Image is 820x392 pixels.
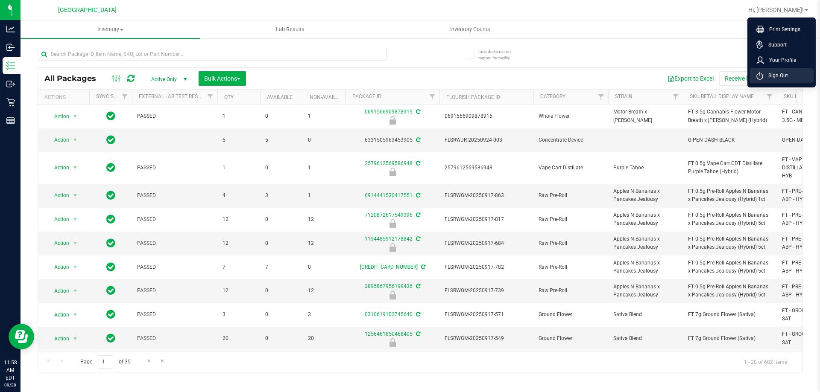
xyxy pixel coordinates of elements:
[47,110,70,122] span: Action
[784,93,809,99] a: SKU Name
[365,283,413,289] a: 2895867956199436
[445,164,528,172] span: 2579612569586948
[539,215,603,224] span: Raw Pre-Roll
[224,94,234,100] a: Qty
[106,308,115,320] span: In Sync
[539,287,603,295] span: Raw Pre-Roll
[594,90,608,104] a: Filter
[137,334,212,343] span: PASSED
[106,237,115,249] span: In Sync
[20,26,200,33] span: Inventory
[70,189,81,201] span: select
[308,287,340,295] span: 12
[344,291,441,299] div: Newly Received
[365,311,413,317] a: 0310619102745640
[106,213,115,225] span: In Sync
[70,261,81,273] span: select
[47,309,70,321] span: Action
[265,192,298,200] span: 3
[203,90,217,104] a: Filter
[44,74,105,83] span: All Packages
[199,71,246,86] button: Bulk Actions
[310,94,348,100] a: Non-Available
[344,243,441,252] div: Newly Received
[539,263,603,271] span: Raw Pre-Roll
[308,334,340,343] span: 20
[70,162,81,174] span: select
[445,239,528,247] span: FLSRWGM-20250917-684
[344,136,441,144] div: 6331505963453905
[265,334,298,343] span: 0
[6,43,15,52] inline-svg: Inbound
[139,93,206,99] a: External Lab Test Result
[137,239,212,247] span: PASSED
[6,80,15,88] inline-svg: Outbound
[308,192,340,200] span: 1
[688,211,772,227] span: FT 0.5g Pre-Roll Apples N Bananas x Pancakes Jealousy (Hybrid) 5ct
[6,61,15,70] inline-svg: Inventory
[137,263,212,271] span: PASSED
[688,283,772,299] span: FT 0.5g Pre-Roll Apples N Bananas x Pancakes Jealousy (Hybrid) 5ct
[613,164,678,172] span: Purple Tahoe
[223,112,255,120] span: 1
[415,109,420,115] span: Sync from Compliance System
[445,215,528,224] span: FLSRWGM-20250917-817
[47,189,70,201] span: Action
[446,94,500,100] a: Flourish Package ID
[415,212,420,218] span: Sync from Compliance System
[47,333,70,345] span: Action
[750,68,814,83] li: Sign Out
[737,355,794,368] span: 1 - 20 of 682 items
[763,71,788,80] span: Sign Out
[4,382,17,388] p: 09/28
[265,263,298,271] span: 7
[615,93,633,99] a: Strain
[613,334,678,343] span: Sativa Blend
[763,41,787,49] span: Support
[352,93,381,99] a: Package ID
[365,192,413,198] a: 6914441530417551
[47,261,70,273] span: Action
[265,215,298,224] span: 0
[20,20,200,38] a: Inventory
[344,116,441,125] div: Locked due to Testing Failure
[764,25,800,34] span: Print Settings
[98,355,113,369] input: 1
[223,334,255,343] span: 20
[415,236,420,242] span: Sync from Compliance System
[539,112,603,120] span: Whole Flower
[688,136,772,144] span: G PEN DASH BLACK
[47,162,70,174] span: Action
[688,311,772,319] span: FT 7g Ground Flower (Sativa)
[688,160,772,176] span: FT 0.5g Vape Cart CDT Distillate Purple Tahoe (Hybrid)
[223,215,255,224] span: 12
[539,164,603,172] span: Vape Cart Distillate
[223,287,255,295] span: 12
[6,25,15,33] inline-svg: Analytics
[137,112,212,120] span: PASSED
[344,219,441,228] div: Newly Received
[70,309,81,321] span: select
[223,136,255,144] span: 5
[106,285,115,296] span: In Sync
[445,263,528,271] span: FLSRWGM-20250917-782
[265,112,298,120] span: 0
[308,215,340,224] span: 12
[4,359,17,382] p: 11:58 AM EDT
[688,334,772,343] span: FT 7g Ground Flower (Sativa)
[106,134,115,146] span: In Sync
[539,239,603,247] span: Raw Pre-Roll
[118,90,132,104] a: Filter
[70,237,81,249] span: select
[308,112,340,120] span: 1
[613,259,678,275] span: Apples N Bananas x Pancakes Jealousy
[106,189,115,201] span: In Sync
[267,94,293,100] a: Available
[308,136,340,144] span: 0
[748,6,804,13] span: Hi, [PERSON_NAME]!
[539,192,603,200] span: Raw Pre-Roll
[688,259,772,275] span: FT 0.5g Pre-Roll Apples N Bananas x Pancakes Jealousy (Hybrid) 5ct
[47,134,70,146] span: Action
[137,287,212,295] span: PASSED
[143,355,155,367] a: Go to the next page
